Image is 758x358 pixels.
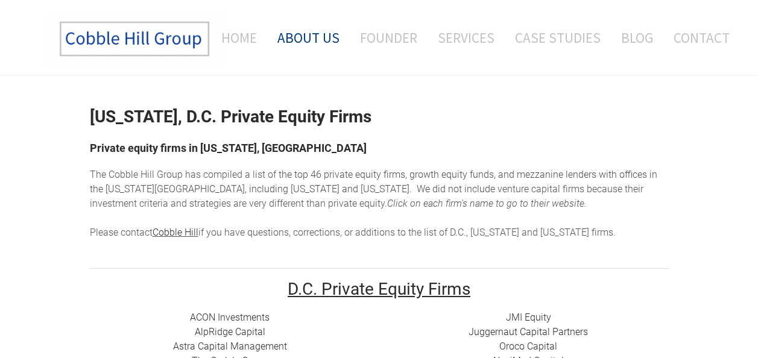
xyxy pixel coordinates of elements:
[203,13,266,63] a: Home
[153,227,198,238] a: Cobble Hill
[499,341,557,352] a: Oroco Capital
[469,326,588,338] a: Juggernaut Capital Partners
[351,13,426,63] a: Founder
[268,13,349,63] a: About Us
[90,142,367,154] font: Private equity firms in [US_STATE], [GEOGRAPHIC_DATA]
[506,13,610,63] a: Case Studies
[90,168,669,240] div: he top 46 private equity firms, growth equity funds, and mezzanine lenders with offices in the [U...
[506,312,551,323] a: JMI Equity
[173,341,287,352] a: ​Astra Capital Management
[90,169,282,180] span: The Cobble Hill Group has compiled a list of t
[90,183,643,209] span: enture capital firms because their investment criteria and strategies are very different than pri...
[665,13,739,63] a: Contact
[429,13,504,63] a: Services
[288,279,470,299] u: D.C. Private Equity Firms
[90,227,616,238] span: Please contact if you have questions, corrections, or additions to the list of D.C., [US_STATE] a...
[90,107,371,127] strong: [US_STATE], D.C. Private Equity Firms
[612,13,662,63] a: Blog
[195,326,265,338] a: ​AlpRidge Capital
[190,312,270,323] a: ACON Investments
[387,198,587,209] em: Click on each firm's name to go to their website. ​
[46,13,227,66] img: The Cobble Hill Group LLC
